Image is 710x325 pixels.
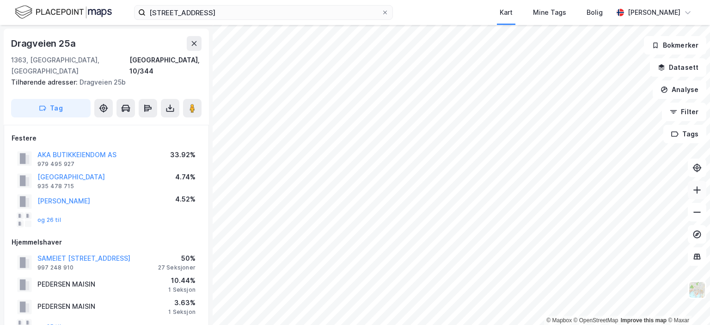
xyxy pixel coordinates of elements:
iframe: Chat Widget [664,281,710,325]
div: PEDERSEN MAISIN [37,279,95,290]
div: 3.63% [168,297,196,308]
a: OpenStreetMap [574,317,618,324]
button: Analyse [653,80,706,99]
button: Tag [11,99,91,117]
div: 50% [158,253,196,264]
div: 1 Seksjon [168,308,196,316]
div: 997 248 910 [37,264,73,271]
div: Hjemmelshaver [12,237,201,248]
div: 1363, [GEOGRAPHIC_DATA], [GEOGRAPHIC_DATA] [11,55,129,77]
a: Improve this map [621,317,667,324]
div: Dragveien 25b [11,77,194,88]
div: PEDERSEN MAISIN [37,301,95,312]
div: Kart [500,7,513,18]
div: 1 Seksjon [168,286,196,294]
button: Datasett [650,58,706,77]
img: logo.f888ab2527a4732fd821a326f86c7f29.svg [15,4,112,20]
button: Tags [663,125,706,143]
div: 10.44% [168,275,196,286]
div: Dragveien 25a [11,36,77,51]
span: Tilhørende adresser: [11,78,80,86]
div: 979 495 927 [37,160,74,168]
input: Søk på adresse, matrikkel, gårdeiere, leietakere eller personer [146,6,381,19]
div: 4.52% [175,194,196,205]
div: 4.74% [175,172,196,183]
div: [PERSON_NAME] [628,7,680,18]
div: [GEOGRAPHIC_DATA], 10/344 [129,55,202,77]
div: Kontrollprogram for chat [664,281,710,325]
button: Filter [662,103,706,121]
div: 33.92% [170,149,196,160]
div: 27 Seksjoner [158,264,196,271]
div: Mine Tags [533,7,566,18]
a: Mapbox [546,317,572,324]
button: Bokmerker [644,36,706,55]
div: 935 478 715 [37,183,74,190]
div: Bolig [587,7,603,18]
div: Festere [12,133,201,144]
